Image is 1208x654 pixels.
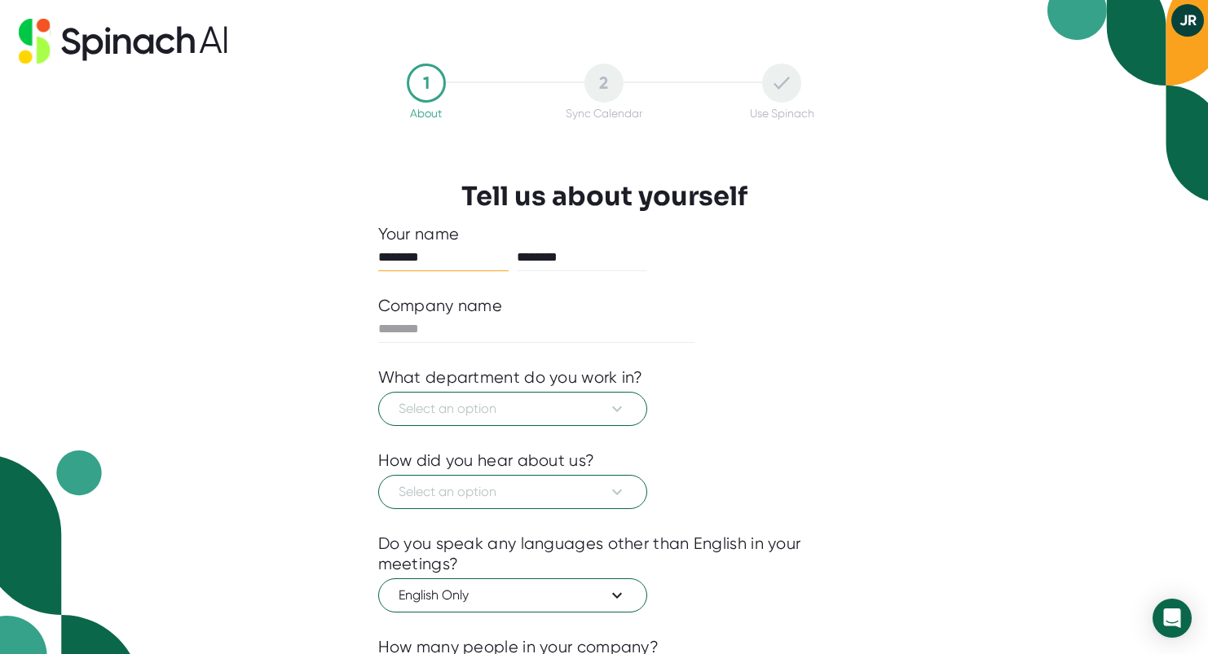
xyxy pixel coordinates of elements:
span: Select an option [399,399,627,419]
div: 1 [407,64,446,103]
span: English Only [399,586,627,605]
button: Select an option [378,475,647,509]
div: Your name [378,224,831,244]
div: Sync Calendar [566,107,642,120]
button: English Only [378,578,647,612]
button: Select an option [378,392,647,426]
h3: Tell us about yourself [461,181,747,212]
div: 2 [584,64,624,103]
div: About [410,107,442,120]
div: Use Spinach [750,107,814,120]
div: Open Intercom Messenger [1153,599,1192,638]
button: JR [1171,4,1204,37]
div: Company name [378,296,503,316]
span: Select an option [399,482,627,502]
div: What department do you work in? [378,367,643,388]
div: How did you hear about us? [378,450,595,471]
div: Do you speak any languages other than English in your meetings? [378,533,831,574]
